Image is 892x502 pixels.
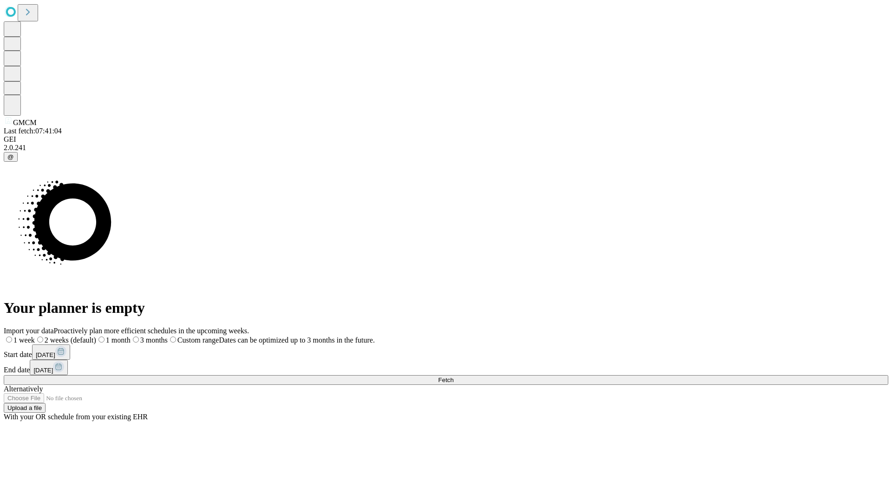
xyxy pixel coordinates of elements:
[98,337,105,343] input: 1 month
[4,360,888,375] div: End date
[4,375,888,385] button: Fetch
[438,376,453,383] span: Fetch
[133,337,139,343] input: 3 months
[4,327,54,335] span: Import your data
[32,344,70,360] button: [DATE]
[37,337,43,343] input: 2 weeks (default)
[4,344,888,360] div: Start date
[4,413,148,421] span: With your OR schedule from your existing EHR
[106,336,131,344] span: 1 month
[6,337,12,343] input: 1 week
[7,153,14,160] span: @
[4,135,888,144] div: GEI
[177,336,219,344] span: Custom range
[4,127,62,135] span: Last fetch: 07:41:04
[33,367,53,374] span: [DATE]
[4,385,43,393] span: Alternatively
[140,336,168,344] span: 3 months
[13,336,35,344] span: 1 week
[219,336,374,344] span: Dates can be optimized up to 3 months in the future.
[30,360,68,375] button: [DATE]
[13,119,37,126] span: GMCM
[4,403,46,413] button: Upload a file
[4,144,888,152] div: 2.0.241
[45,336,96,344] span: 2 weeks (default)
[4,152,18,162] button: @
[36,351,55,358] span: [DATE]
[170,337,176,343] input: Custom rangeDates can be optimized up to 3 months in the future.
[54,327,249,335] span: Proactively plan more efficient schedules in the upcoming weeks.
[4,299,888,317] h1: Your planner is empty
